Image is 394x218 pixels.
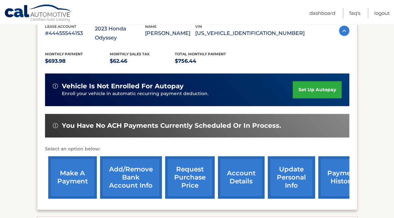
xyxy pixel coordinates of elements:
[53,123,58,128] img: alert-white.svg
[62,90,293,97] p: Enroll your vehicle in automatic recurring payment deduction.
[62,82,184,90] span: vehicle is not enrolled for autopay
[53,83,58,89] img: alert-white.svg
[349,8,360,18] a: FAQ's
[268,156,315,199] a: update personal info
[100,156,162,199] a: Add/Remove bank account info
[45,145,349,153] p: Select an option below:
[293,81,341,98] a: set up autopay
[339,26,349,36] img: accordion-active.svg
[45,24,76,29] span: lease account
[218,156,265,199] a: account details
[48,156,97,199] a: make a payment
[45,29,95,38] p: #44455544153
[62,122,281,130] span: You have no ACH payments currently scheduled or in process.
[110,57,175,66] p: $62.46
[165,156,215,199] a: request purchase price
[318,156,367,199] a: payment history
[175,52,226,56] span: Total Monthly Payment
[374,8,390,18] a: Logout
[45,52,83,56] span: Monthly Payment
[145,29,195,38] p: [PERSON_NAME]
[175,57,240,66] p: $756.44
[195,24,202,29] span: vin
[310,8,335,18] a: Dashboard
[195,29,305,38] p: [US_VEHICLE_IDENTIFICATION_NUMBER]
[4,4,72,23] a: Cal Automotive
[95,24,145,42] p: 2023 Honda Odyssey
[110,52,150,56] span: Monthly sales Tax
[45,57,110,66] p: $693.98
[145,24,156,29] span: name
